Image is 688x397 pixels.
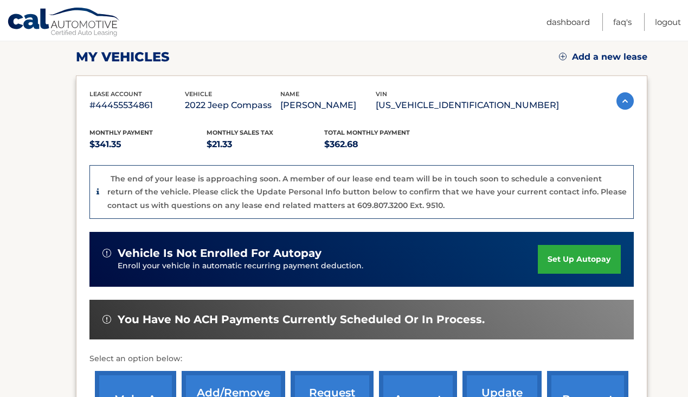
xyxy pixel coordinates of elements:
[89,137,207,152] p: $341.35
[613,13,632,31] a: FAQ's
[107,174,627,210] p: The end of your lease is approaching soon. A member of our lease end team will be in touch soon t...
[89,129,153,136] span: Monthly Payment
[559,52,647,62] a: Add a new lease
[546,13,590,31] a: Dashboard
[118,260,538,272] p: Enroll your vehicle in automatic recurring payment deduction.
[89,98,185,113] p: #44455534861
[280,90,299,98] span: name
[280,98,376,113] p: [PERSON_NAME]
[655,13,681,31] a: Logout
[7,7,121,39] a: Cal Automotive
[207,137,324,152] p: $21.33
[559,53,567,60] img: add.svg
[324,129,410,136] span: Total Monthly Payment
[89,352,634,366] p: Select an option below:
[616,92,634,110] img: accordion-active.svg
[538,245,620,274] a: set up autopay
[76,49,170,65] h2: my vehicles
[102,249,111,257] img: alert-white.svg
[89,90,142,98] span: lease account
[376,90,387,98] span: vin
[118,247,322,260] span: vehicle is not enrolled for autopay
[376,98,559,113] p: [US_VEHICLE_IDENTIFICATION_NUMBER]
[118,313,485,326] span: You have no ACH payments currently scheduled or in process.
[324,137,442,152] p: $362.68
[185,90,212,98] span: vehicle
[102,315,111,324] img: alert-white.svg
[207,129,273,136] span: Monthly sales Tax
[185,98,280,113] p: 2022 Jeep Compass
